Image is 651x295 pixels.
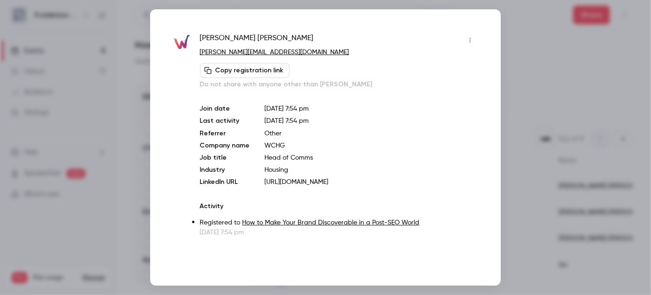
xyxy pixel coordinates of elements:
p: Company name [200,141,250,150]
p: [DATE] 7:54 pm [200,228,478,237]
p: Other [265,129,478,138]
p: LinkedIn URL [200,177,250,187]
p: Activity [200,202,478,211]
p: Housing [265,165,478,175]
p: Head of Comms [265,153,478,162]
p: Industry [200,165,250,175]
button: Copy registration link [200,63,290,78]
span: [PERSON_NAME] [PERSON_NAME] [200,33,314,48]
a: How to Make Your Brand Discoverable in a Post-SEO World [242,219,420,226]
p: Job title [200,153,250,162]
a: [PERSON_NAME][EMAIL_ADDRESS][DOMAIN_NAME] [200,49,349,56]
p: Do not share with anyone other than [PERSON_NAME] [200,80,478,89]
img: wchg.org.uk [173,34,191,51]
p: [DATE] 7:54 pm [265,104,478,113]
p: WCHG [265,141,478,150]
p: Last activity [200,116,250,126]
p: Join date [200,104,250,113]
p: Registered to [200,218,478,228]
p: Referrer [200,129,250,138]
p: [URL][DOMAIN_NAME] [265,177,478,187]
span: [DATE] 7:54 pm [265,118,309,124]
